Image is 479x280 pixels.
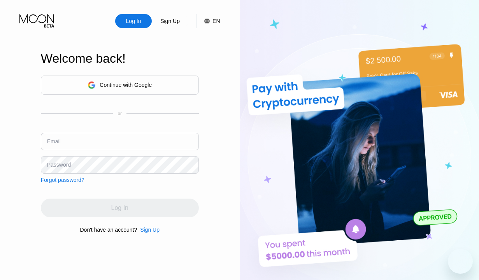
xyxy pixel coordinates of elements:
[80,227,137,233] div: Don't have an account?
[100,82,152,88] div: Continue with Google
[140,227,160,233] div: Sign Up
[196,14,220,28] div: EN
[137,227,160,233] div: Sign Up
[47,138,61,144] div: Email
[118,111,122,116] div: or
[152,14,188,28] div: Sign Up
[448,249,473,274] iframe: Button to launch messaging window
[160,17,181,25] div: Sign Up
[41,51,199,66] div: Welcome back!
[41,177,84,183] div: Forgot password?
[125,17,142,25] div: Log In
[212,18,220,24] div: EN
[47,162,71,168] div: Password
[41,76,199,95] div: Continue with Google
[115,14,152,28] div: Log In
